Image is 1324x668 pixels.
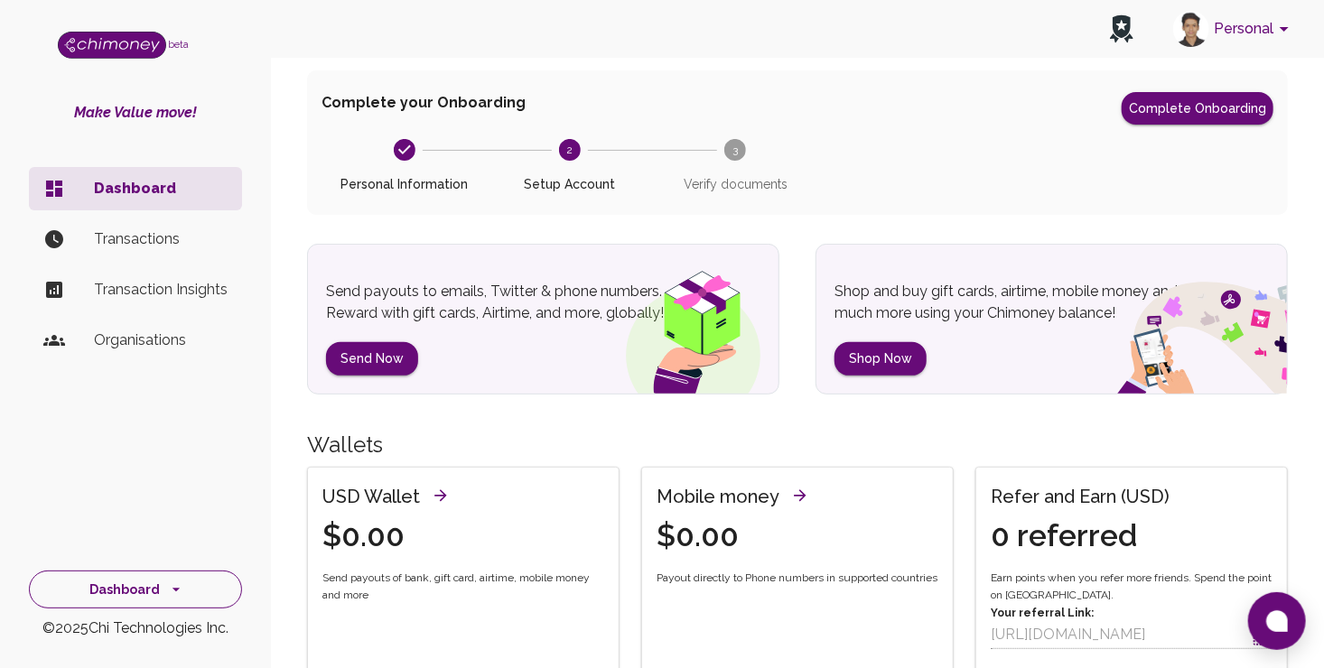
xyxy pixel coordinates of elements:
img: gift box [593,258,779,394]
h5: Wallets [307,431,1288,459]
button: Open chat window [1248,592,1306,650]
h4: $0.00 [657,517,814,555]
p: Dashboard [94,178,228,199]
strong: Your referral Link: [991,607,1094,619]
span: Verify documents [660,175,811,193]
h4: $0.00 [322,517,454,555]
button: View all wallets and manage thresholds [427,482,454,509]
span: Payout directly to Phone numbers in supported countries [657,570,937,588]
button: Dashboard [29,571,242,609]
span: Send payouts of bank, gift card, airtime, mobile money and more [322,570,604,606]
p: Send payouts to emails, Twitter & phone numbers. Reward with gift cards, Airtime, and more, globa... [326,281,688,324]
text: 2 [566,144,573,156]
text: 3 [732,144,738,156]
span: Complete your Onboarding [322,92,526,125]
button: Complete Onboarding [1122,92,1273,125]
button: View all wallets and manage thresholds [787,482,814,509]
img: social spend [1070,262,1287,394]
span: Personal Information [329,175,480,193]
img: Logo [58,32,166,59]
button: Shop Now [834,342,927,376]
h4: 0 referred [991,517,1177,555]
h6: Refer and Earn (USD) [991,482,1170,511]
p: Organisations [94,329,228,351]
div: Earn points when you refer more friends. Spend the point on [GEOGRAPHIC_DATA]. [991,570,1273,650]
button: Send Now [326,342,418,376]
span: Setup Account [494,175,645,193]
p: Transaction Insights [94,279,228,301]
span: beta [168,39,189,50]
h6: USD Wallet [322,482,420,511]
p: Transactions [94,228,228,250]
img: avatar [1173,11,1209,47]
button: account of current user [1166,5,1302,52]
h6: Mobile money [657,482,779,511]
p: Shop and buy gift cards, airtime, mobile money and much more using your Chimoney balance! [834,281,1197,324]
